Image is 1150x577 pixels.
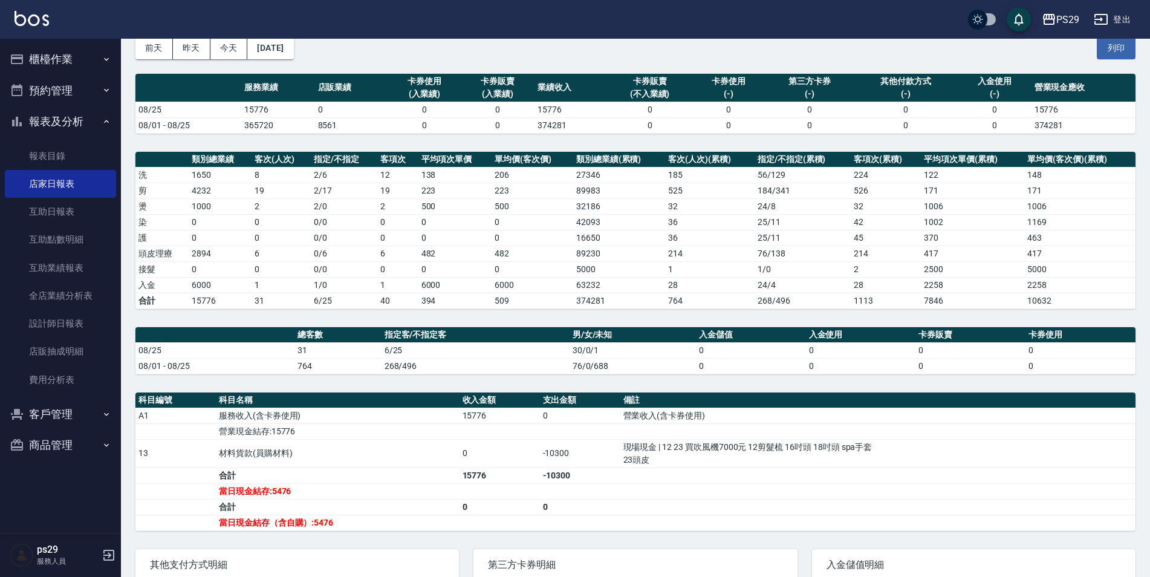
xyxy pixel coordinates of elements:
td: 36 [665,230,754,246]
td: 185 [665,167,754,183]
td: 0 [854,117,958,133]
td: 0 [696,342,806,358]
td: 2 / 17 [311,183,377,198]
td: 56 / 129 [755,167,851,183]
td: 6 [252,246,311,261]
td: A1 [135,408,216,423]
td: 合計 [216,499,460,515]
td: 184 / 341 [755,183,851,198]
th: 平均項次單價 [418,152,492,168]
td: 染 [135,214,189,230]
td: -10300 [540,439,620,468]
td: 0 [252,230,311,246]
td: 417 [1024,246,1135,261]
td: 224 [851,167,921,183]
td: 40 [377,293,418,308]
td: 32 [851,198,921,214]
td: 374281 [1031,117,1135,133]
td: 25 / 11 [755,230,851,246]
th: 指定/不指定(累積) [755,152,851,168]
td: 0 [189,230,252,246]
th: 營業現金應收 [1031,74,1135,102]
th: 指定客/不指定客 [382,327,570,343]
button: 商品管理 [5,429,116,461]
td: 現場現金 | 12 23 買吹風機7000元 12剪髮梳 16吋頭 18吋頭 spa手套 23頭皮 [620,439,1135,468]
td: 122 [921,167,1024,183]
td: 526 [851,183,921,198]
td: 0 [492,214,573,230]
td: 36 [665,214,754,230]
td: 合計 [216,468,460,483]
a: 店家日報表 [5,170,116,198]
td: 42 [851,214,921,230]
button: 客戶管理 [5,399,116,430]
td: 0 [492,230,573,246]
td: 4232 [189,183,252,198]
td: 當日現金結存（含自購）:5476 [216,515,460,530]
td: 1 / 0 [311,277,377,293]
td: 0 [460,499,540,515]
td: 15776 [460,408,540,423]
table: a dense table [135,74,1135,134]
td: 入金 [135,277,189,293]
div: 卡券使用 [695,75,762,88]
div: 卡券販賣 [464,75,531,88]
th: 客項次 [377,152,418,168]
td: 0 [418,261,492,277]
td: 燙 [135,198,189,214]
button: 列印 [1097,37,1135,59]
th: 入金儲值 [696,327,806,343]
td: 6000 [492,277,573,293]
a: 互助點數明細 [5,226,116,253]
td: 2 [377,198,418,214]
div: 第三方卡券 [768,75,851,88]
img: Person [10,543,34,567]
td: 482 [492,246,573,261]
td: 8 [252,167,311,183]
a: 報表目錄 [5,142,116,170]
th: 收入金額 [460,393,540,408]
button: 今天 [210,37,248,59]
td: 268/496 [755,293,851,308]
th: 店販業績 [315,74,388,102]
button: save [1007,7,1031,31]
td: 0 [765,117,854,133]
td: 89230 [573,246,666,261]
td: 0 [915,358,1025,374]
td: 2 / 0 [311,198,377,214]
td: 19 [377,183,418,198]
td: 32186 [573,198,666,214]
div: PS29 [1056,12,1079,27]
th: 業績收入 [534,74,608,102]
td: 6 [377,246,418,261]
td: 206 [492,167,573,183]
div: (-) [768,88,851,100]
button: [DATE] [247,37,293,59]
td: 0 [1025,358,1135,374]
th: 卡券販賣 [915,327,1025,343]
td: 764 [665,293,754,308]
th: 入金使用 [806,327,916,343]
td: 63232 [573,277,666,293]
td: 洗 [135,167,189,183]
div: 卡券使用 [391,75,458,88]
td: 525 [665,183,754,198]
td: 509 [492,293,573,308]
td: 0 [915,342,1025,358]
td: 214 [851,246,921,261]
td: 13 [135,439,216,468]
th: 類別總業績(累積) [573,152,666,168]
td: 0 [958,102,1031,117]
th: 總客數 [294,327,381,343]
td: 剪 [135,183,189,198]
td: 護 [135,230,189,246]
td: 89983 [573,183,666,198]
td: 0 [189,214,252,230]
td: 15776 [534,102,608,117]
th: 備註 [620,393,1135,408]
td: 2258 [1024,277,1135,293]
td: 0 [1025,342,1135,358]
td: 15776 [241,102,314,117]
td: 500 [492,198,573,214]
td: 0 / 6 [311,246,377,261]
